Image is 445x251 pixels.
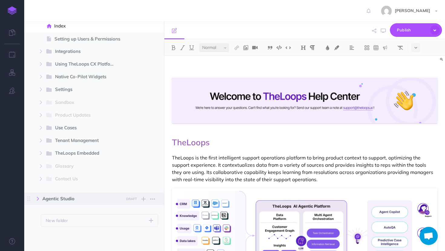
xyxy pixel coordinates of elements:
small: DRAFT [126,197,137,201]
img: Callout dropdown menu button [382,45,388,50]
img: Link button [234,45,239,50]
img: Blockquote button [267,45,273,50]
span: [PERSON_NAME] [392,8,433,13]
img: Underline button [189,45,194,50]
span: Glossary [55,163,119,170]
span: Sandbox [55,99,119,107]
span: TheLoops [172,137,209,147]
span: Publish [397,25,427,35]
span: Setting up Users & Permissions [54,35,128,43]
span: Integrations [55,48,119,56]
img: Clear styles button [397,45,403,50]
img: Create table button [373,45,379,50]
span: TheLoops Embedded [55,150,119,157]
img: 48NuKwePdkg018RUISMu.png [172,78,437,124]
img: logo-mark.svg [8,6,17,15]
img: Code block button [276,45,282,50]
img: 58e60416af45c89b35c9d831f570759b.jpg [381,6,392,16]
button: New folder [41,214,158,227]
p: New folder [46,217,68,224]
img: Text background color button [334,45,339,50]
img: Italic button [180,45,185,50]
span: Agentic Studio [42,195,120,202]
span: Native Co-Pilot Widgets [55,73,119,81]
img: Inline code button [285,45,291,50]
img: Text color button [325,45,330,50]
span: Using TheLoops CX Platform [55,60,119,68]
img: Add video button [252,45,258,50]
span: Product Updates [55,111,119,119]
button: Publish [390,23,442,37]
button: DRAFT [124,195,139,202]
span: Tenant Management [55,137,119,145]
span: Use Cases [55,124,119,132]
span: Index [54,22,128,30]
img: Bold button [171,45,176,50]
img: Alignment dropdown menu button [349,45,354,50]
img: Paragraph button [310,45,315,50]
img: Headings dropdown button [301,45,306,50]
div: Open chat [420,227,438,245]
span: Contact Us [55,175,119,183]
img: Add image button [243,45,249,50]
span: Settings [55,86,119,94]
p: TheLoops is the first intelligent support operations platform to bring product context to support... [172,154,437,183]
